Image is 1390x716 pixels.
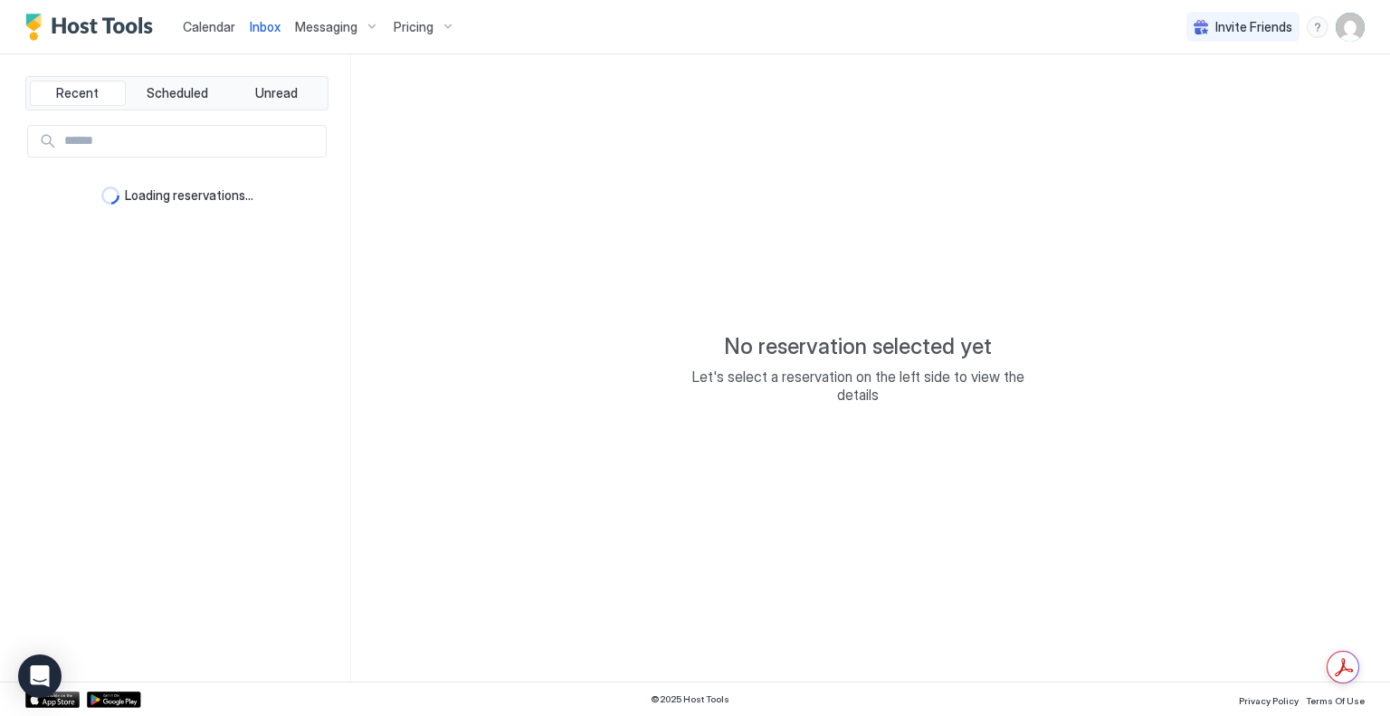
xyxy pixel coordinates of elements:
span: Messaging [295,19,357,35]
span: Unread [255,85,298,101]
span: No reservation selected yet [724,333,992,360]
button: Recent [30,81,126,106]
a: Google Play Store [87,692,141,708]
button: Scheduled [129,81,225,106]
span: Recent [56,85,99,101]
span: Loading reservations... [125,187,253,204]
span: Terms Of Use [1306,695,1365,706]
div: tab-group [25,76,328,110]
span: Calendar [183,19,235,34]
a: Privacy Policy [1239,690,1299,709]
a: Terms Of Use [1306,690,1365,709]
span: Pricing [394,19,433,35]
div: loading [101,186,119,205]
span: © 2025 Host Tools [651,693,729,705]
a: App Store [25,692,80,708]
div: menu [1307,16,1328,38]
input: Input Field [57,126,326,157]
span: Privacy Policy [1239,695,1299,706]
span: Scheduled [147,85,208,101]
div: User profile [1336,13,1365,42]
a: Host Tools Logo [25,14,161,41]
div: Open Intercom Messenger [18,654,62,698]
span: Invite Friends [1215,19,1292,35]
a: Inbox [250,17,281,36]
button: Unread [228,81,324,106]
span: Inbox [250,19,281,34]
a: Calendar [183,17,235,36]
span: Let's select a reservation on the left side to view the details [677,368,1039,404]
